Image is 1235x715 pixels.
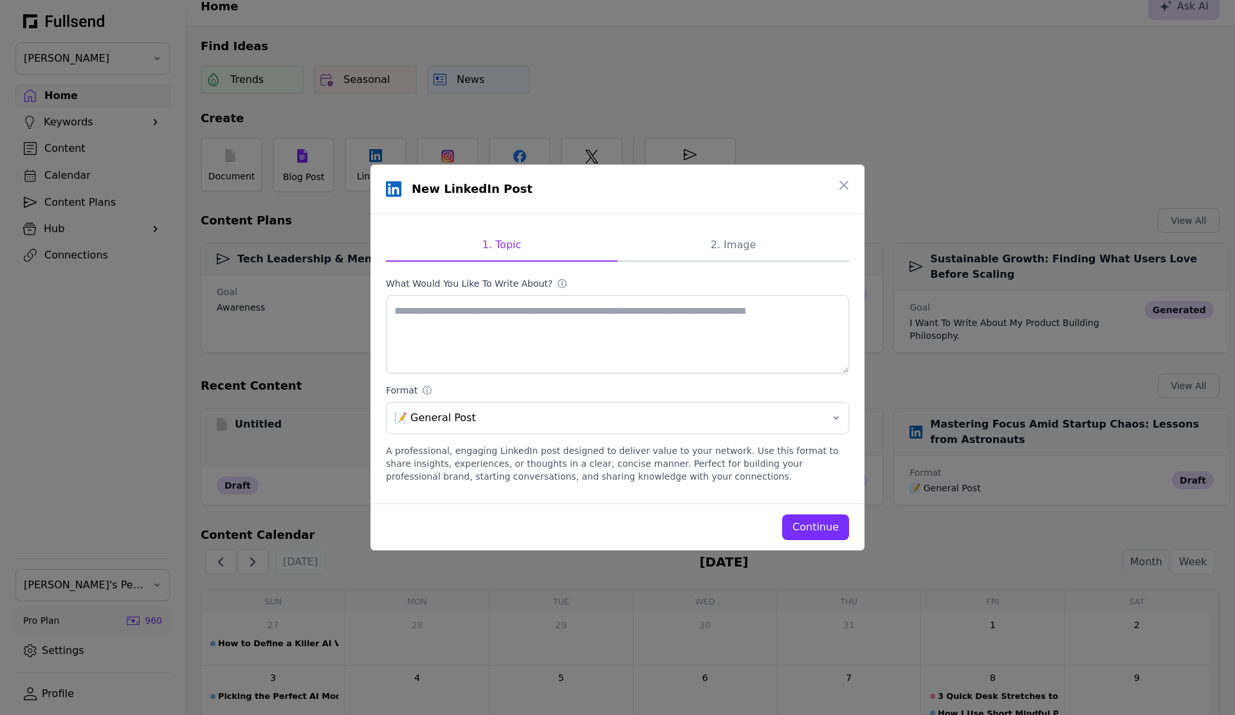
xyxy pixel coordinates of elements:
div: A professional, engaging LinkedIn post designed to deliver value to your network. Use this format... [386,444,849,483]
div: ⓘ [423,384,434,397]
div: Continue [792,520,839,535]
span: 📝 General Post [394,410,823,426]
h1: New LinkedIn Post [412,180,533,198]
label: What would you like to write about? [386,277,849,290]
div: ⓘ [558,277,569,290]
label: Format [386,384,849,397]
button: 📝 General Post [386,402,849,434]
button: 1. Topic [386,230,617,262]
button: 2. Image [617,230,849,262]
button: Continue [782,514,849,540]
